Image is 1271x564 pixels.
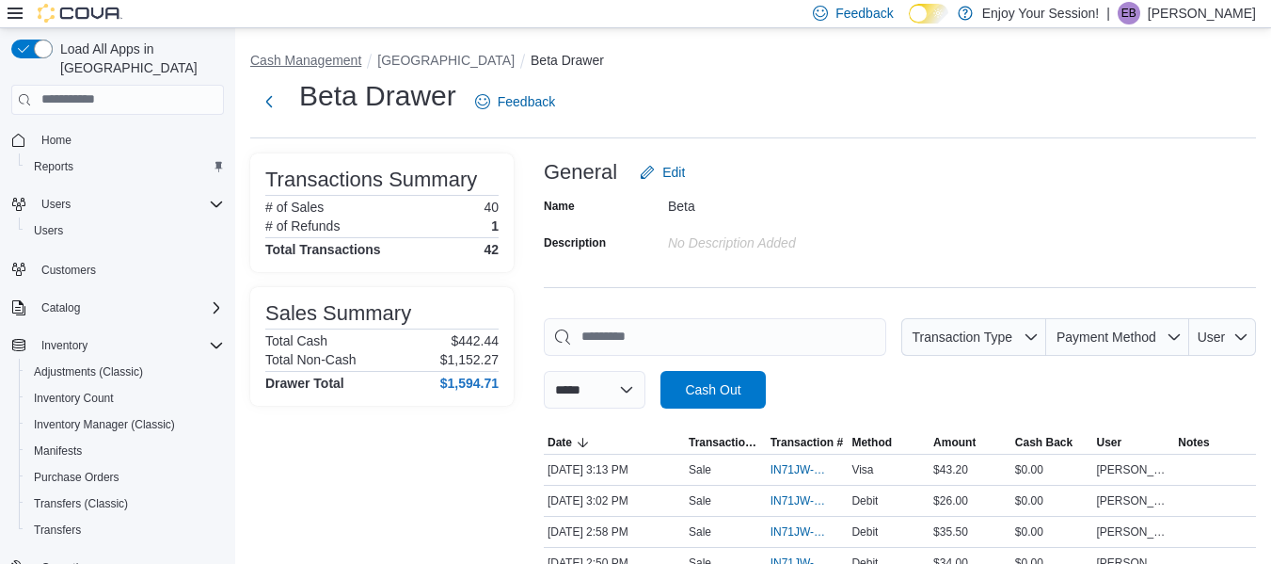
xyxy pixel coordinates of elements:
[34,523,81,538] span: Transfers
[265,218,340,234] h6: # of Refunds
[34,257,224,281] span: Customers
[544,199,575,214] label: Name
[933,435,976,450] span: Amount
[26,413,224,436] span: Inventory Manager (Classic)
[34,417,175,432] span: Inventory Manager (Classic)
[851,493,878,508] span: Debit
[26,519,224,541] span: Transfers
[34,193,224,216] span: Users
[1011,490,1093,512] div: $0.00
[4,191,231,218] button: Users
[689,435,763,450] span: Transaction Type
[34,223,63,238] span: Users
[4,255,231,282] button: Customers
[19,359,231,385] button: Adjustments (Classic)
[933,493,968,508] span: $26.00
[265,302,411,325] h3: Sales Summary
[1097,524,1171,540] span: [PERSON_NAME]
[1189,318,1256,356] button: User
[851,524,878,540] span: Debit
[632,153,692,191] button: Edit
[26,440,224,462] span: Manifests
[34,259,103,282] a: Customers
[668,228,920,250] div: No Description added
[4,126,231,153] button: Home
[912,330,1012,345] span: Transaction Type
[498,92,555,111] span: Feedback
[19,517,231,543] button: Transfers
[34,297,87,319] button: Catalog
[41,338,87,353] span: Inventory
[544,431,685,454] button: Date
[34,334,95,357] button: Inventory
[26,492,224,515] span: Transfers (Classic)
[685,431,767,454] button: Transaction Type
[26,519,88,541] a: Transfers
[484,200,499,215] p: 40
[250,51,1256,73] nav: An example of EuiBreadcrumbs
[771,490,845,512] button: IN71JW-7522034
[771,462,826,477] span: IN71JW-7522144
[848,431,929,454] button: Method
[1097,435,1122,450] span: User
[19,411,231,438] button: Inventory Manager (Classic)
[851,435,892,450] span: Method
[689,493,711,508] p: Sale
[982,2,1100,24] p: Enjoy Your Session!
[34,443,82,459] span: Manifests
[544,521,685,543] div: [DATE] 2:58 PM
[26,492,135,515] a: Transfers (Classic)
[26,387,121,410] a: Inventory Count
[4,332,231,359] button: Inventory
[901,318,1046,356] button: Transaction Type
[771,435,843,450] span: Transaction #
[1148,2,1256,24] p: [PERSON_NAME]
[19,153,231,180] button: Reports
[26,219,224,242] span: Users
[34,159,73,174] span: Reports
[265,169,477,191] h3: Transactions Summary
[771,521,845,543] button: IN71JW-7521998
[668,191,920,214] div: Beta
[468,83,563,121] a: Feedback
[19,464,231,491] button: Purchase Orders
[767,431,849,454] button: Transaction #
[26,361,224,383] span: Adjustments (Classic)
[1046,318,1189,356] button: Payment Method
[909,4,948,24] input: Dark Mode
[491,218,499,234] p: 1
[34,297,224,319] span: Catalog
[544,235,606,250] label: Description
[484,242,499,257] h4: 42
[26,466,127,489] a: Purchase Orders
[662,163,685,182] span: Edit
[26,387,224,410] span: Inventory Count
[1198,330,1226,345] span: User
[26,361,151,383] a: Adjustments (Classic)
[34,391,114,406] span: Inventory Count
[771,524,826,540] span: IN71JW-7521998
[265,352,357,367] h6: Total Non-Cash
[929,431,1011,454] button: Amount
[26,219,71,242] a: Users
[26,155,224,178] span: Reports
[41,263,96,278] span: Customers
[265,376,344,391] h4: Drawer Total
[689,462,711,477] p: Sale
[26,413,183,436] a: Inventory Manager (Classic)
[1057,330,1156,345] span: Payment Method
[660,371,766,409] button: Cash Out
[851,462,873,477] span: Visa
[440,376,499,391] h4: $1,594.71
[53,40,224,77] span: Load All Apps in [GEOGRAPHIC_DATA]
[19,438,231,464] button: Manifests
[1174,431,1256,454] button: Notes
[771,493,826,508] span: IN71JW-7522034
[34,128,224,152] span: Home
[1011,521,1093,543] div: $0.00
[34,470,119,485] span: Purchase Orders
[1015,435,1072,450] span: Cash Back
[771,459,845,481] button: IN71JW-7522144
[250,83,288,121] button: Next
